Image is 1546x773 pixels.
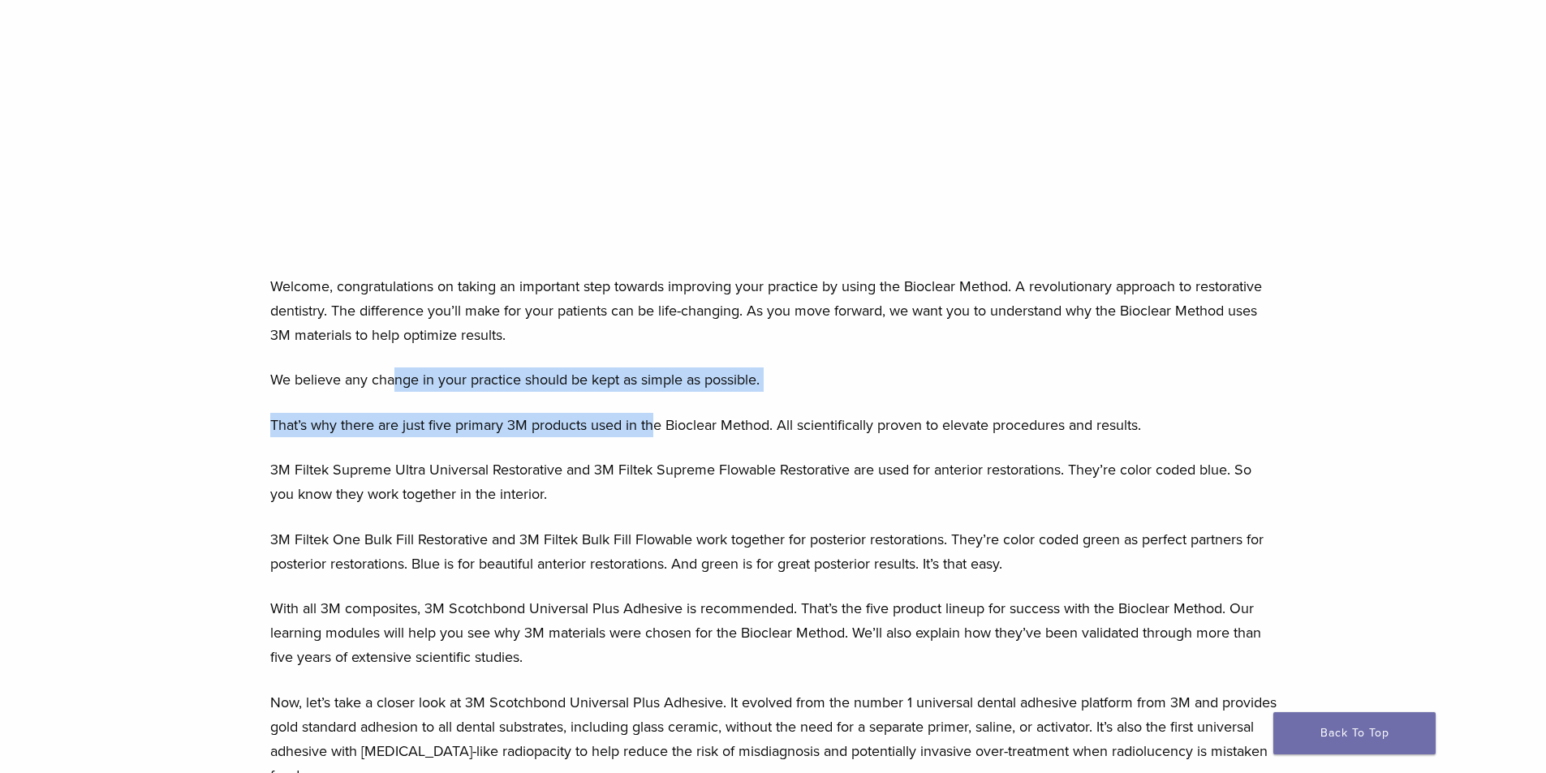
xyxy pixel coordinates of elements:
p: With all 3M composites, 3M Scotchbond Universal Plus Adhesive is recommended. That’s the five pro... [270,596,1277,669]
p: We believe any change in your practice should be kept as simple as possible. [270,367,1277,392]
p: 3M Filtek Supreme Ultra Universal Restorative and 3M Filtek Supreme Flowable Restorative are used... [270,457,1277,506]
a: Back To Top [1273,712,1436,754]
p: Welcome, congratulations on taking an important step towards improving your practice by using the... [270,274,1277,347]
p: That’s why there are just five primary 3M products used in the Bioclear Method. All scientificall... [270,413,1277,437]
p: 3M Filtek One Bulk Fill Restorative and 3M Filtek Bulk Fill Flowable work together for posterior ... [270,527,1277,576]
